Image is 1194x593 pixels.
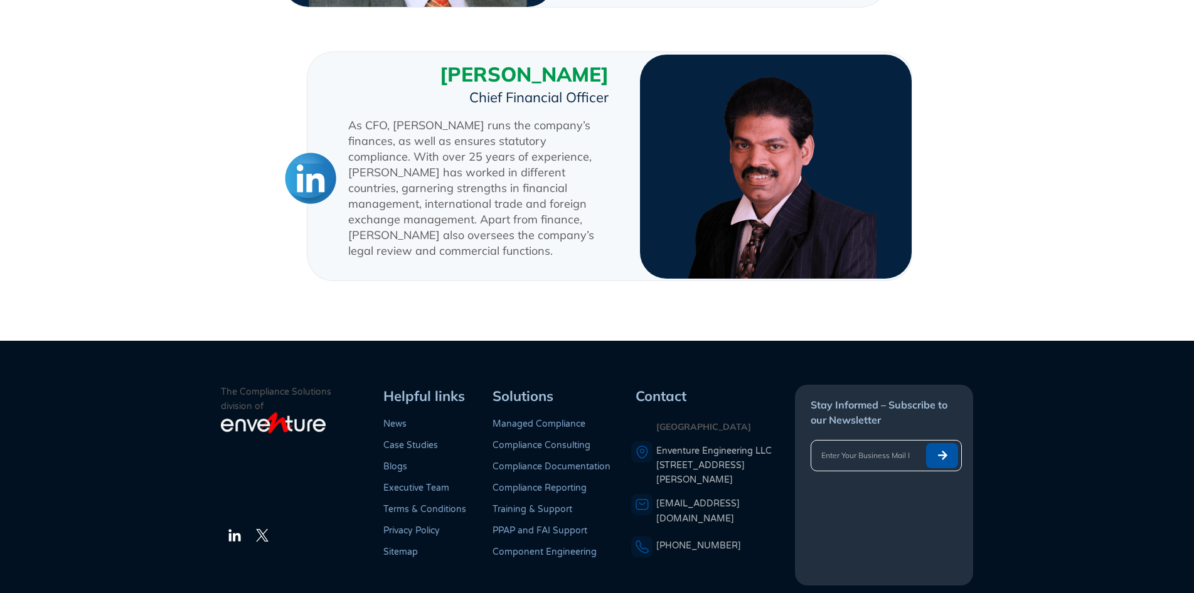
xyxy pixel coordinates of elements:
[656,444,793,488] a: Enventure Engineering LLC[STREET_ADDRESS][PERSON_NAME]
[256,529,269,542] img: The Twitter Logo
[811,398,947,426] span: Stay Informed – Subscribe to our Newsletter
[493,387,553,405] span: Solutions
[631,494,653,516] img: An envelope representing an email
[493,547,597,557] a: Component Engineering
[493,504,572,515] a: Training & Support
[383,387,465,405] span: Helpful links
[631,536,653,558] img: A phone icon representing a telephone number
[227,528,242,543] img: The LinkedIn Logo
[656,540,741,551] a: [PHONE_NUMBER]
[493,483,587,493] a: Compliance Reporting
[383,461,407,472] a: Blogs
[383,440,438,451] a: Case Studies
[636,387,686,405] span: Contact
[656,421,751,432] strong: [GEOGRAPHIC_DATA]
[221,411,326,435] img: enventure-light-logo_s
[811,443,920,468] input: Enter Your Business Mail ID
[348,61,609,87] h3: [PERSON_NAME]
[656,498,740,523] a: [EMAIL_ADDRESS][DOMAIN_NAME]
[631,441,653,463] img: A pin icon representing a location
[348,90,609,105] h5: Chief Financial Officer
[383,525,440,536] a: Privacy Policy
[493,440,590,451] a: Compliance Consulting
[493,419,585,429] a: Managed Compliance
[383,547,418,557] a: Sitemap
[348,117,609,259] p: As CFO, [PERSON_NAME] runs the company’s finances, as well as ensures statutory compliance. With ...
[383,504,466,515] a: Terms & Conditions
[383,419,407,429] a: News
[493,525,587,536] a: PPAP and FAI Support
[493,461,610,472] a: Compliance Documentation
[383,483,449,493] a: Executive Team
[221,385,379,414] p: The Compliance Solutions division of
